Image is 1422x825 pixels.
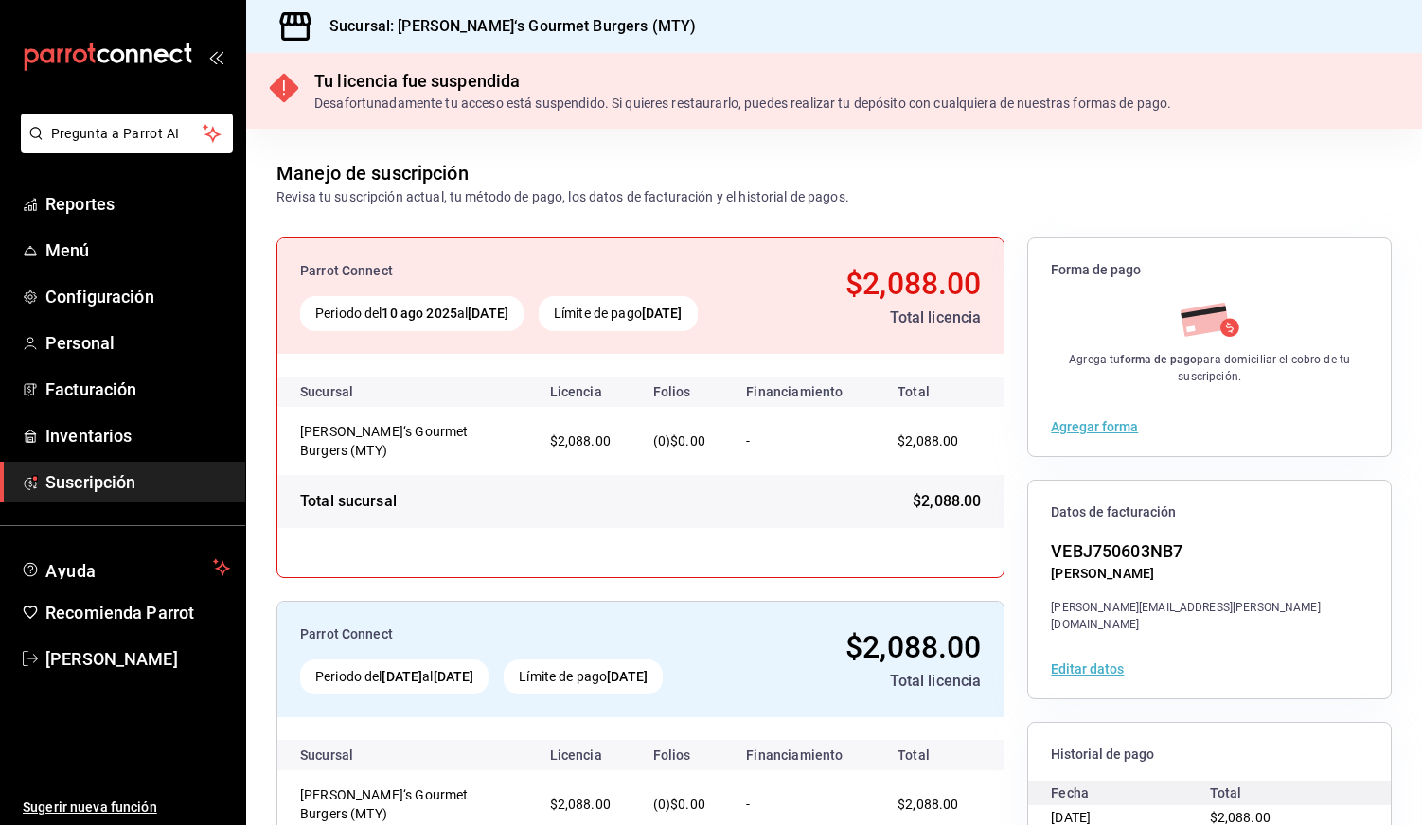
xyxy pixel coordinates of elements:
[1051,420,1138,433] button: Agregar forma
[670,433,705,448] span: $0.00
[845,266,981,302] span: $2,088.00
[535,377,638,407] th: Licencia
[300,422,489,460] div: George‘s Gourmet Burgers (MTY)
[642,306,683,321] strong: [DATE]
[1051,662,1124,676] button: Editar datos
[434,669,474,684] strong: [DATE]
[13,137,233,157] a: Pregunta a Parrot AI
[45,377,230,402] span: Facturación
[23,798,230,817] span: Sugerir nueva función
[300,785,489,823] div: George‘s Gourmet Burgers (MTY)
[45,423,230,448] span: Inventarios
[638,740,732,770] th: Folios
[45,191,230,217] span: Reportes
[300,624,747,644] div: Parrot Connect
[1051,781,1209,805] div: Fecha
[314,68,1171,94] div: Tu licencia fue suspendida
[550,433,611,448] span: $2,088.00
[45,237,230,263] span: Menú
[300,490,397,513] div: Total sucursal
[731,740,875,770] th: Financiamiento
[913,490,981,513] span: $2,088.00
[731,407,875,475] td: -
[382,669,422,684] strong: [DATE]
[762,670,982,693] div: Total licencia
[779,307,981,329] div: Total licencia
[314,15,696,38] h3: Sucursal: [PERSON_NAME]‘s Gourmet Burgers (MTY)
[300,422,489,460] div: [PERSON_NAME]‘s Gourmet Burgers (MTY)
[638,407,732,475] td: (0)
[45,469,230,495] span: Suscripción
[504,659,663,694] div: Límite de pago
[1051,746,1368,764] span: Historial de pago
[276,187,849,207] div: Revisa tu suscripción actual, tu método de pago, los datos de facturación y el historial de pagos.
[875,377,1004,407] th: Total
[45,330,230,356] span: Personal
[898,797,958,812] span: $2,088.00
[1051,564,1368,584] div: [PERSON_NAME]
[1051,503,1368,521] span: Datos de facturación
[1051,538,1368,564] div: VEBJ750603NB7
[898,433,958,448] span: $2,088.00
[731,377,875,407] th: Financiamiento
[670,797,705,812] span: $0.00
[300,659,489,694] div: Periodo del al
[607,669,648,684] strong: [DATE]
[45,600,230,625] span: Recomienda Parrot
[300,747,404,763] div: Sucursal
[875,740,1004,770] th: Total
[300,785,489,823] div: [PERSON_NAME]‘s Gourmet Burgers (MTY)
[1051,599,1368,633] div: [PERSON_NAME][EMAIL_ADDRESS][PERSON_NAME][DOMAIN_NAME]
[314,94,1171,114] div: Desafortunadamente tu acceso está suspendido. Si quieres restaurarlo, puedes realizar tu depósito...
[300,261,764,281] div: Parrot Connect
[845,629,981,665] span: $2,088.00
[1051,261,1368,279] span: Forma de pago
[45,556,205,579] span: Ayuda
[21,114,233,153] button: Pregunta a Parrot AI
[535,740,638,770] th: Licencia
[638,377,732,407] th: Folios
[1120,353,1197,366] strong: forma de pago
[208,49,223,64] button: open_drawer_menu
[300,384,404,399] div: Sucursal
[539,296,698,331] div: Límite de pago
[300,296,524,331] div: Periodo del al
[45,646,230,672] span: [PERSON_NAME]
[550,797,611,812] span: $2,088.00
[276,159,469,187] div: Manejo de suscripción
[1210,810,1271,825] span: $2,088.00
[51,124,204,144] span: Pregunta a Parrot AI
[1210,781,1368,805] div: Total
[468,306,508,321] strong: [DATE]
[1051,351,1368,385] div: Agrega tu para domiciliar el cobro de tu suscripción.
[45,284,230,309] span: Configuración
[382,306,456,321] strong: 10 ago 2025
